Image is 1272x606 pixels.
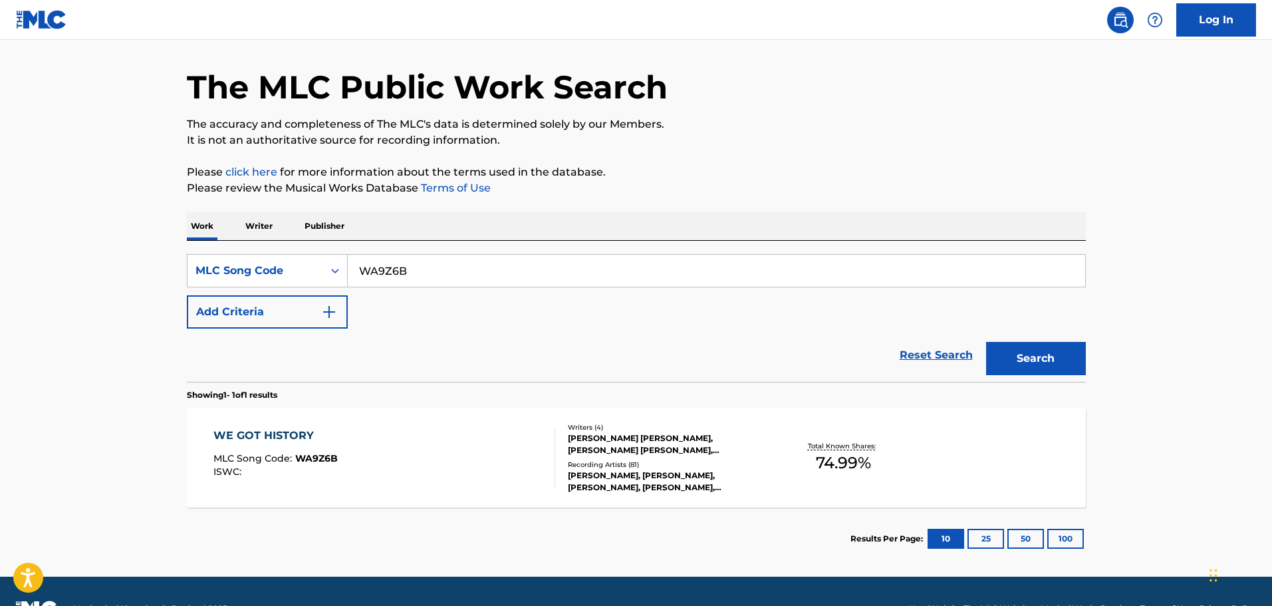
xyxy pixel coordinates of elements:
a: Terms of Use [418,182,491,194]
span: MLC Song Code : [213,452,295,464]
div: Drag [1209,555,1217,595]
button: 50 [1007,529,1044,549]
button: Search [986,342,1086,375]
p: Please for more information about the terms used in the database. [187,164,1086,180]
img: 9d2ae6d4665cec9f34b9.svg [321,304,337,320]
p: Publisher [301,212,348,240]
a: Reset Search [893,341,979,370]
p: Total Known Shares: [808,441,879,451]
button: Add Criteria [187,295,348,329]
img: search [1112,12,1128,28]
div: Recording Artists ( 81 ) [568,460,769,470]
a: Public Search [1107,7,1134,33]
p: It is not an authoritative source for recording information. [187,132,1086,148]
div: Help [1142,7,1168,33]
h1: The MLC Public Work Search [187,67,668,107]
div: [PERSON_NAME], [PERSON_NAME], [PERSON_NAME], [PERSON_NAME], [PERSON_NAME] [568,470,769,494]
div: Writers ( 4 ) [568,422,769,432]
span: WA9Z6B [295,452,338,464]
p: Results Per Page: [850,533,926,545]
a: WE GOT HISTORYMLC Song Code:WA9Z6BISWC:Writers (4)[PERSON_NAME] [PERSON_NAME], [PERSON_NAME] [PER... [187,408,1086,508]
button: 25 [967,529,1004,549]
a: click here [225,166,277,178]
p: Writer [241,212,277,240]
img: help [1147,12,1163,28]
span: ISWC : [213,466,245,478]
p: Work [187,212,217,240]
form: Search Form [187,254,1086,382]
p: Showing 1 - 1 of 1 results [187,389,277,401]
img: MLC Logo [16,10,67,29]
div: WE GOT HISTORY [213,428,338,444]
button: 100 [1047,529,1084,549]
a: Log In [1176,3,1256,37]
button: 10 [928,529,964,549]
p: The accuracy and completeness of The MLC's data is determined solely by our Members. [187,116,1086,132]
iframe: Chat Widget [1206,542,1272,606]
span: 74.99 % [816,451,871,475]
p: Please review the Musical Works Database [187,180,1086,196]
div: [PERSON_NAME] [PERSON_NAME], [PERSON_NAME] [PERSON_NAME], [PERSON_NAME] [PERSON_NAME] [568,432,769,456]
div: MLC Song Code [195,263,315,279]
